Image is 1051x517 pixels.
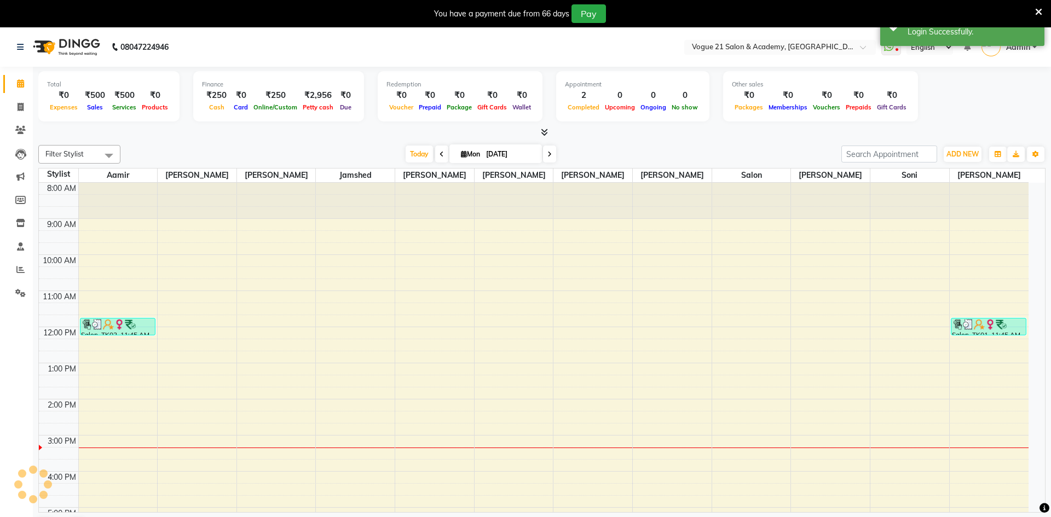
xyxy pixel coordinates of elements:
span: [PERSON_NAME] [950,169,1029,182]
span: Gift Cards [475,103,510,111]
div: Login Successfully. [908,26,1036,38]
b: 08047224946 [120,32,169,62]
div: 2:00 PM [45,399,78,411]
span: Services [109,103,139,111]
div: ₹250 [202,89,231,102]
span: [PERSON_NAME] [237,169,316,182]
div: ₹0 [510,89,534,102]
div: ₹0 [874,89,909,102]
div: You have a payment due from 66 days [434,8,569,20]
div: ₹0 [47,89,80,102]
button: Pay [571,4,606,23]
span: Products [139,103,171,111]
div: 8:00 AM [45,183,78,194]
div: 12:00 PM [41,327,78,339]
span: Prepaid [416,103,444,111]
span: Completed [565,103,602,111]
input: Search Appointment [841,146,937,162]
span: Prepaids [843,103,874,111]
span: [PERSON_NAME] [553,169,632,182]
span: Voucher [386,103,416,111]
span: Wallet [510,103,534,111]
span: Jamshed [316,169,395,182]
span: [PERSON_NAME] [791,169,870,182]
span: Petty cash [300,103,336,111]
div: 0 [638,89,669,102]
span: [PERSON_NAME] [158,169,236,182]
span: Expenses [47,103,80,111]
span: Gift Cards [874,103,909,111]
div: Stylist [39,169,78,180]
div: Total [47,80,171,89]
span: Card [231,103,251,111]
div: ₹0 [139,89,171,102]
div: ₹0 [766,89,810,102]
span: Upcoming [602,103,638,111]
div: ₹0 [810,89,843,102]
span: Sales [84,103,106,111]
span: [PERSON_NAME] [475,169,553,182]
div: ₹250 [251,89,300,102]
span: salon [712,169,791,182]
div: ₹0 [231,89,251,102]
div: ₹0 [336,89,355,102]
div: ₹0 [732,89,766,102]
span: ADD NEW [946,150,979,158]
span: [PERSON_NAME] [395,169,474,182]
div: Finance [202,80,355,89]
input: 2025-09-01 [483,146,538,162]
span: Package [444,103,475,111]
div: ₹500 [109,89,139,102]
img: logo [28,32,103,62]
div: 4:00 PM [45,472,78,483]
span: aamir [79,169,158,182]
div: 9:00 AM [45,219,78,230]
div: 2 [565,89,602,102]
div: 3:00 PM [45,435,78,447]
div: ₹2,956 [300,89,336,102]
div: ₹0 [843,89,874,102]
span: Admin [1006,42,1030,53]
span: Online/Custom [251,103,300,111]
span: Ongoing [638,103,669,111]
div: 0 [602,89,638,102]
div: Appointment [565,80,701,89]
span: Vouchers [810,103,843,111]
img: Admin [981,37,1001,56]
span: Due [337,103,354,111]
span: [PERSON_NAME] [633,169,712,182]
div: 1:00 PM [45,363,78,375]
span: Packages [732,103,766,111]
button: ADD NEW [944,147,981,162]
span: soni [870,169,949,182]
div: ₹0 [475,89,510,102]
div: 10:00 AM [41,255,78,266]
div: Redemption [386,80,534,89]
div: 11:00 AM [41,291,78,303]
div: 0 [669,89,701,102]
div: ₹0 [416,89,444,102]
span: Filter Stylist [45,149,84,158]
span: Memberships [766,103,810,111]
span: Cash [206,103,227,111]
div: Salon, TK02, 11:45 AM-12:15 PM, Men - Hair Cut Without Wash [80,318,155,335]
div: Other sales [732,80,909,89]
span: Today [406,146,433,162]
div: ₹0 [444,89,475,102]
div: ₹0 [386,89,416,102]
span: Mon [458,150,483,158]
div: Salon, TK01, 11:45 AM-12:15 PM, Women - Girl Hair Cut Upto 12 Years [951,318,1026,335]
div: ₹500 [80,89,109,102]
span: No show [669,103,701,111]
